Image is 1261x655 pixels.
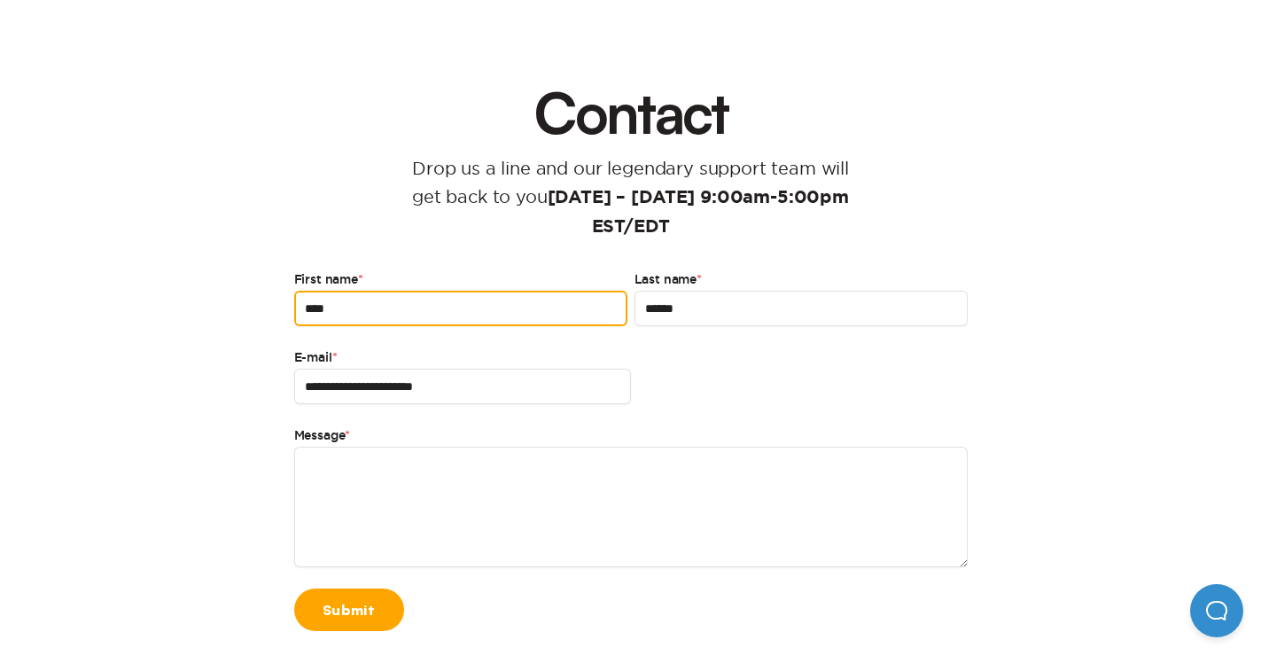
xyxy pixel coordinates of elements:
[294,425,968,447] label: Message
[294,347,631,369] label: E-mail
[548,189,849,236] strong: [DATE] – [DATE] 9:00am-5:00pm EST/EDT
[294,269,627,291] label: First name
[1190,584,1243,637] iframe: Help Scout Beacon - Open
[634,269,968,291] label: Last name
[517,83,745,140] h1: Contact
[294,589,404,631] a: Submit
[385,154,876,241] p: Drop us a line and our legendary support team will get back to you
